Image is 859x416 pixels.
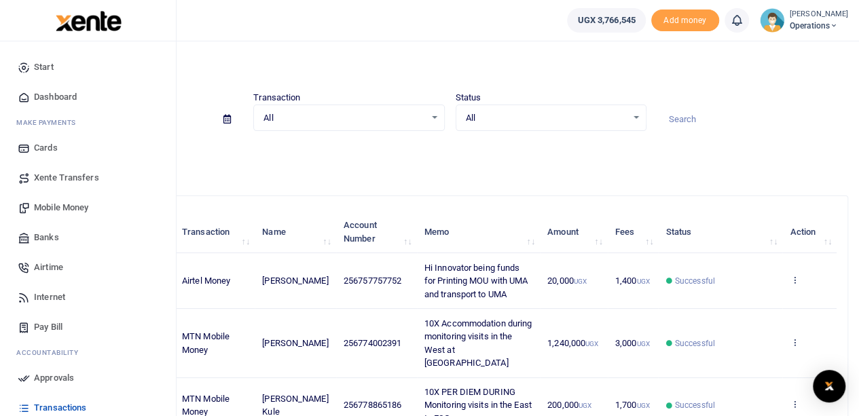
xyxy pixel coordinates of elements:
[11,82,165,112] a: Dashboard
[11,133,165,163] a: Cards
[417,211,540,253] th: Memo: activate to sort column ascending
[651,14,719,24] a: Add money
[11,342,165,363] li: Ac
[52,58,848,73] h4: Transactions
[11,282,165,312] a: Internet
[34,261,63,274] span: Airtime
[253,91,300,105] label: Transaction
[34,90,77,104] span: Dashboard
[567,8,645,33] a: UGX 3,766,545
[782,211,837,253] th: Action: activate to sort column ascending
[11,112,165,133] li: M
[813,370,845,402] div: Open Intercom Messenger
[790,20,848,32] span: Operations
[344,276,401,286] span: 256757757752
[615,276,650,286] span: 1,400
[34,290,65,304] span: Internet
[547,276,587,286] span: 20,000
[547,338,598,348] span: 1,240,000
[11,252,165,282] a: Airtime
[424,318,532,368] span: 10X Accommodation during monitoring visits in the West at [GEOGRAPHIC_DATA]
[262,338,328,348] span: [PERSON_NAME]
[11,223,165,252] a: Banks
[760,8,784,33] img: profile-user
[636,402,649,409] small: UGX
[26,347,78,358] span: countability
[657,108,848,131] input: Search
[11,312,165,342] a: Pay Bill
[651,10,719,32] span: Add money
[615,400,650,410] span: 1,700
[34,60,54,74] span: Start
[456,91,481,105] label: Status
[255,211,336,253] th: Name: activate to sort column ascending
[175,211,255,253] th: Transaction: activate to sort column ascending
[466,111,627,125] span: All
[54,15,122,25] a: logo-small logo-large logo-large
[262,276,328,286] span: [PERSON_NAME]
[34,371,74,385] span: Approvals
[11,163,165,193] a: Xente Transfers
[790,9,848,20] small: [PERSON_NAME]
[34,320,62,334] span: Pay Bill
[675,337,715,349] span: Successful
[344,338,401,348] span: 256774002391
[11,193,165,223] a: Mobile Money
[675,399,715,411] span: Successful
[562,8,651,33] li: Wallet ballance
[336,211,417,253] th: Account Number: activate to sort column ascending
[182,331,230,355] span: MTN Mobile Money
[56,11,122,31] img: logo-large
[34,231,59,244] span: Banks
[760,8,848,33] a: profile-user [PERSON_NAME] Operations
[636,278,649,285] small: UGX
[608,211,659,253] th: Fees: activate to sort column ascending
[540,211,608,253] th: Amount: activate to sort column ascending
[11,52,165,82] a: Start
[263,111,424,125] span: All
[579,402,591,409] small: UGX
[34,141,58,155] span: Cards
[675,275,715,287] span: Successful
[658,211,782,253] th: Status: activate to sort column ascending
[34,171,99,185] span: Xente Transfers
[615,338,650,348] span: 3,000
[585,340,598,347] small: UGX
[182,276,230,286] span: Airtel Money
[52,147,848,162] p: Download
[34,201,88,214] span: Mobile Money
[34,401,86,415] span: Transactions
[577,14,635,27] span: UGX 3,766,545
[547,400,591,410] span: 200,000
[636,340,649,347] small: UGX
[11,363,165,393] a: Approvals
[424,263,528,299] span: Hi Innovator being funds for Printing MOU with UMA and transport to UMA
[23,117,76,128] span: ake Payments
[574,278,587,285] small: UGX
[651,10,719,32] li: Toup your wallet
